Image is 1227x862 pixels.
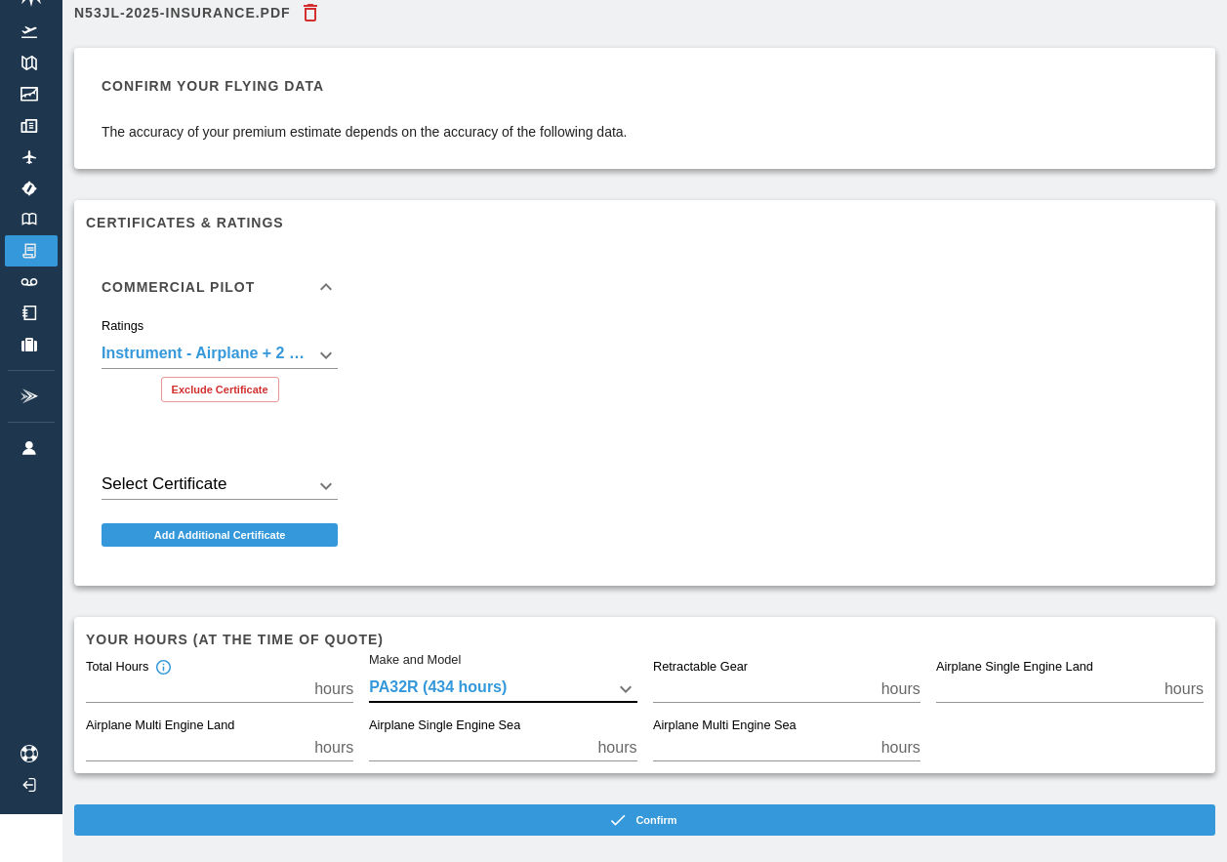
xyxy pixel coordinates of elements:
[653,659,748,677] label: Retractable Gear
[369,651,461,669] label: Make and Model
[1165,677,1204,701] p: hours
[881,736,920,759] p: hours
[314,736,353,759] p: hours
[102,122,628,142] p: The accuracy of your premium estimate depends on the accuracy of the following data.
[74,6,291,20] h6: n53JL-2025-INSurance.pdf
[154,659,172,677] svg: Total hours in fixed-wing aircraft
[102,280,255,294] h6: Commercial Pilot
[936,659,1093,677] label: Airplane Single Engine Land
[102,75,628,97] h6: Confirm your flying data
[86,318,353,418] div: Commercial Pilot
[102,523,338,547] button: Add Additional Certificate
[369,718,520,735] label: Airplane Single Engine Sea
[881,677,920,701] p: hours
[86,256,353,318] div: Commercial Pilot
[653,718,797,735] label: Airplane Multi Engine Sea
[102,317,143,335] label: Ratings
[161,377,279,402] button: Exclude Certificate
[86,212,1204,233] h6: Certificates & Ratings
[86,659,172,677] div: Total Hours
[369,676,636,703] div: PA32R (434 hours)
[86,718,234,735] label: Airplane Multi Engine Land
[314,677,353,701] p: hours
[597,736,636,759] p: hours
[74,804,1215,836] button: Confirm
[86,629,1204,650] h6: Your hours (at the time of quote)
[102,342,338,369] div: Instrument - Airplane + 2 more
